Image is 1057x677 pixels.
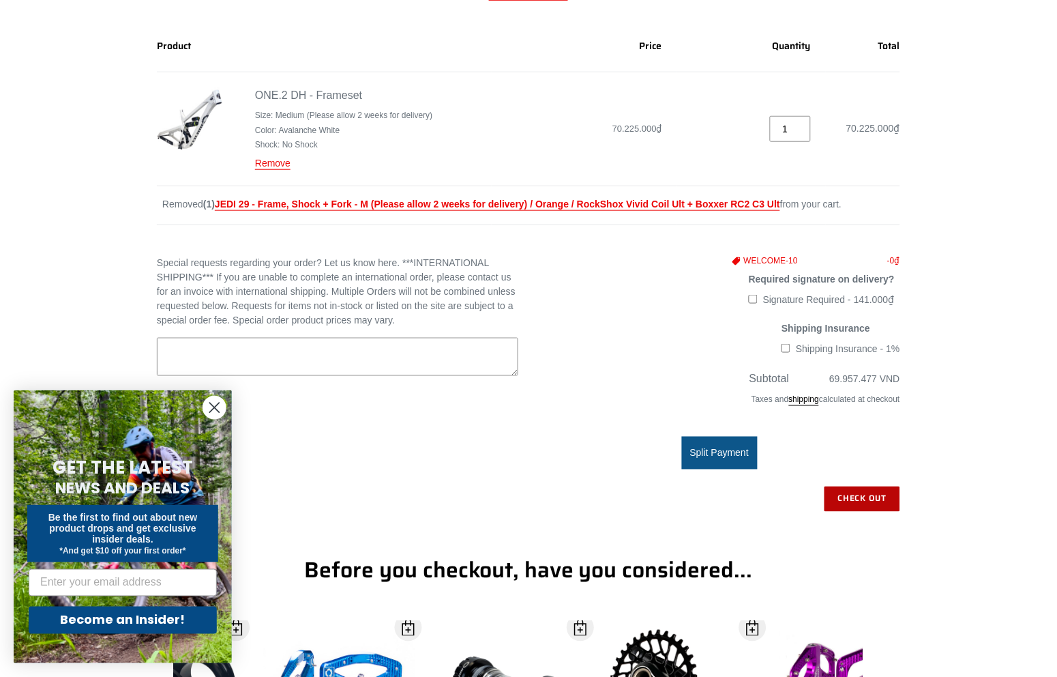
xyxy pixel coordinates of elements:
li: Size: Medium (Please allow 2 weeks for delivery) [255,109,432,121]
span: 70.225.000₫ [846,123,900,134]
input: Signature Required - 141.000₫ [749,295,758,304]
a: ONE.2 DH - Frameset [255,89,362,101]
th: Quantity [677,20,826,72]
h1: Before you checkout, have you considered... [194,558,863,584]
span: Required signature on delivery? [749,274,895,285]
span: 69.957.477 VND [792,372,900,386]
span: (1) [203,199,780,211]
span: Be the first to find out about new product drops and get exclusive insider deals. [48,512,198,545]
span: WELCOME-10 [744,256,798,265]
label: Special requests regarding your order? Let us know here. ***INTERNATIONAL SHIPPING*** If you are ... [157,256,518,328]
span: *And get $10 off your first order* [59,546,185,556]
span: Subtotal [749,373,790,384]
dd: 70.225.000₫ [507,122,663,136]
span: NEWS AND DEALS [56,477,190,499]
button: Close dialog [203,396,226,420]
li: Shock: No Shock [255,139,432,151]
button: Split Payment [682,437,758,470]
span: Shipping Insurance [781,323,870,334]
input: Enter your email address [29,569,217,596]
a: shipping [789,395,820,406]
th: Total [826,20,900,72]
button: Become an Insider! [29,607,217,634]
span: - [798,256,900,265]
li: Color: Avalanche White [255,124,432,136]
th: Price [492,20,678,72]
a: Remove ONE.2 DH - Frameset - Medium (Please allow 2 weeks for delivery) / Avalanche White / No Shock [255,158,291,170]
span: GET THE LATEST [53,455,193,480]
span: Split Payment [690,448,749,459]
span: 0₫ [890,256,900,265]
span: Shipping Insurance - 1% [796,343,900,354]
img: ONE.2 DH - Frameset [158,87,222,152]
div: Taxes and calculated at checkout [539,387,900,420]
ul: Product details [255,106,432,151]
input: Check out [824,487,900,511]
th: Product [157,20,492,72]
a: JEDI 29 - Frame, Shock + Fork - M (Please allow 2 weeks for delivery) / Orange / RockShox Vivid C... [215,199,780,211]
td: Removed from your cart. [157,186,900,225]
input: Shipping Insurance - 1% [781,344,790,353]
span: Signature Required - 141.000₫ [763,294,895,305]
